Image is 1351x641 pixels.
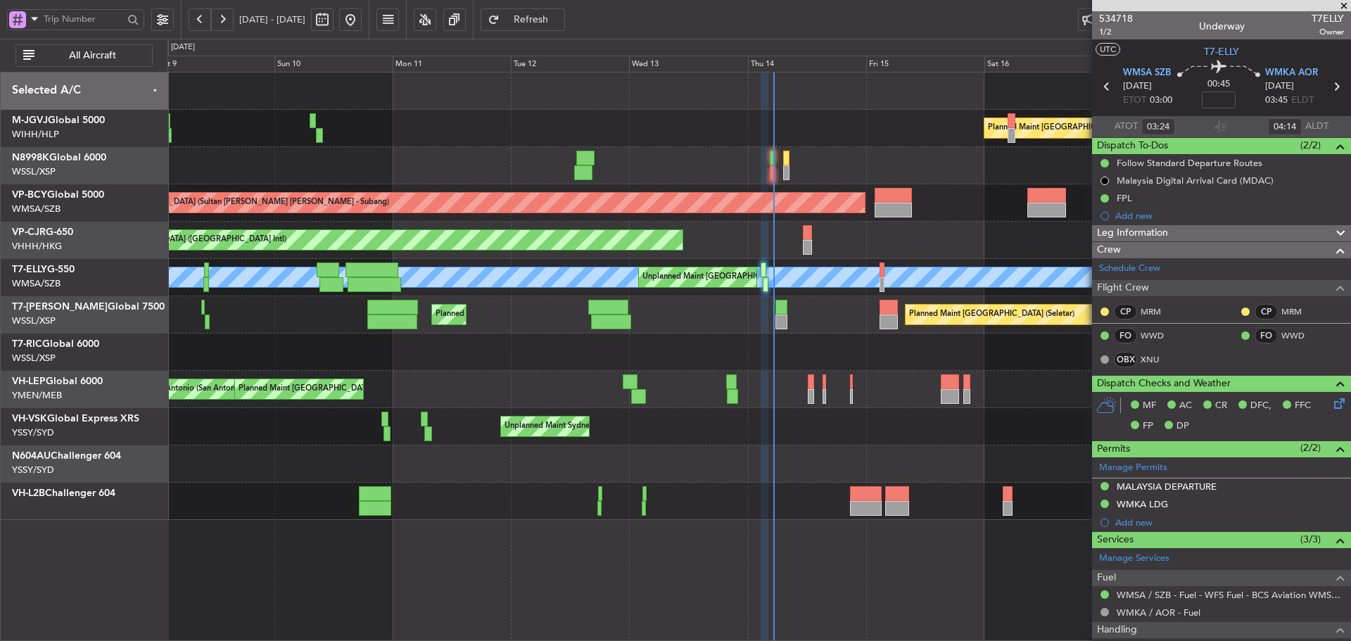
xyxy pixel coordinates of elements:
div: Planned Maint [GEOGRAPHIC_DATA] ([GEOGRAPHIC_DATA] International) [239,379,507,400]
div: MALAYSIA DEPARTURE [1117,481,1217,493]
span: Owner [1312,26,1344,38]
div: Add new [1115,210,1344,222]
span: VH-VSK [12,414,47,424]
span: Fuel [1097,570,1116,586]
a: WMKA / AOR - Fuel [1117,607,1200,618]
a: WSSL/XSP [12,165,56,178]
span: DFC, [1250,399,1271,413]
span: Leg Information [1097,225,1168,241]
div: OBX [1114,352,1137,367]
a: WMSA/SZB [12,203,61,215]
div: Sun 10 [274,56,393,72]
span: VP-BCY [12,190,47,200]
span: VH-LEP [12,376,46,386]
span: T7-RIC [12,339,42,349]
div: Mon 11 [393,56,511,72]
span: T7ELLY [1312,11,1344,26]
div: FO [1114,328,1137,343]
a: XNU [1141,353,1172,366]
a: VH-L2BChallenger 604 [12,488,115,498]
a: WWD [1281,329,1313,342]
a: T7-ELLYG-550 [12,265,75,274]
span: N8998K [12,153,49,163]
a: WSSL/XSP [12,352,56,364]
a: MRM [1281,305,1313,318]
span: 534718 [1099,11,1133,26]
a: WMSA/SZB [12,277,61,290]
a: Manage Services [1099,552,1169,566]
span: (3/3) [1300,532,1321,547]
span: [DATE] [1123,80,1152,94]
span: 03:45 [1265,94,1288,108]
span: Handling [1097,622,1137,638]
span: T7-ELLY [1204,44,1239,59]
span: Services [1097,532,1134,548]
a: WSSL/XSP [12,315,56,327]
a: M-JGVJGlobal 5000 [12,115,105,125]
a: VH-LEPGlobal 6000 [12,376,103,386]
span: ELDT [1291,94,1314,108]
div: Tue 12 [511,56,629,72]
a: MRM [1141,305,1172,318]
div: Unplanned Maint Sydney ([PERSON_NAME] Intl) [505,416,678,437]
div: WMKA LDG [1117,498,1168,510]
span: Crew [1097,242,1121,258]
div: Add new [1115,516,1344,528]
span: N604AU [12,451,51,461]
a: Manage Permits [1099,461,1167,475]
div: Sat 9 [156,56,274,72]
a: VP-CJRG-650 [12,227,73,237]
span: AC [1179,399,1192,413]
span: All Aircraft [37,51,148,61]
div: MEL San Antonio (San Antonio Intl) [132,379,258,400]
a: YSSY/SYD [12,464,54,476]
div: Planned Maint [GEOGRAPHIC_DATA] (Seletar) [988,118,1153,139]
a: N8998KGlobal 6000 [12,153,106,163]
a: YMEN/MEB [12,389,62,402]
div: Planned Maint [GEOGRAPHIC_DATA] (Sultan [PERSON_NAME] [PERSON_NAME] - Subang) [61,192,389,213]
div: Fri 15 [866,56,984,72]
span: WMKA AOR [1265,66,1318,80]
span: FFC [1295,399,1311,413]
span: Permits [1097,441,1130,457]
span: (2/2) [1300,138,1321,153]
button: UTC [1096,43,1120,56]
input: --:-- [1268,118,1302,135]
span: [DATE] [1265,80,1294,94]
div: FO [1255,328,1278,343]
div: FPL [1117,192,1132,204]
a: Schedule Crew [1099,262,1160,276]
a: WWD [1141,329,1172,342]
div: Thu 14 [748,56,866,72]
a: YSSY/SYD [12,426,54,439]
span: WMSA SZB [1123,66,1171,80]
span: CR [1215,399,1227,413]
a: T7-[PERSON_NAME]Global 7500 [12,302,165,312]
button: Refresh [481,8,565,31]
a: VP-BCYGlobal 5000 [12,190,104,200]
span: 00:45 [1207,77,1230,91]
span: 1/2 [1099,26,1133,38]
a: T7-RICGlobal 6000 [12,339,99,349]
div: Malaysia Digital Arrival Card (MDAC) [1117,174,1274,186]
div: Planned Maint [GEOGRAPHIC_DATA] (Seletar) [909,304,1074,325]
span: Dispatch Checks and Weather [1097,376,1231,392]
span: [DATE] - [DATE] [239,13,305,26]
div: CP [1255,304,1278,319]
span: T7-[PERSON_NAME] [12,302,108,312]
div: Sat 16 [984,56,1103,72]
span: Flight Crew [1097,280,1149,296]
div: Planned Maint [GEOGRAPHIC_DATA] ([GEOGRAPHIC_DATA]) [436,304,657,325]
a: N604AUChallenger 604 [12,451,121,461]
span: T7-ELLY [12,265,47,274]
div: Underway [1199,19,1245,34]
a: WIHH/HLP [12,128,59,141]
div: Follow Standard Departure Routes [1117,157,1262,169]
div: [DATE] [171,42,195,53]
a: VHHH/HKG [12,240,62,253]
span: 03:00 [1150,94,1172,108]
span: FP [1143,419,1153,433]
input: --:-- [1141,118,1175,135]
input: Trip Number [44,8,123,30]
span: MF [1143,399,1156,413]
